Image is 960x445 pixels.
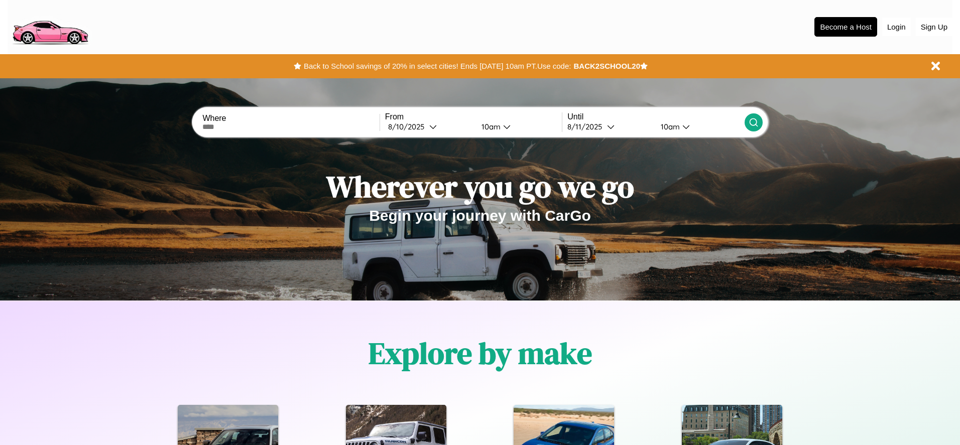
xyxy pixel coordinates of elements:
label: Where [202,114,379,123]
button: 10am [473,121,562,132]
button: Sign Up [916,18,952,36]
label: Until [567,112,744,121]
h1: Explore by make [369,333,592,374]
div: 10am [476,122,503,131]
button: 10am [653,121,744,132]
button: Back to School savings of 20% in select cities! Ends [DATE] 10am PT.Use code: [301,59,573,73]
div: 10am [656,122,682,131]
div: 8 / 10 / 2025 [388,122,429,131]
b: BACK2SCHOOL20 [573,62,640,70]
button: 8/10/2025 [385,121,473,132]
img: logo [8,5,92,47]
button: Become a Host [814,17,877,37]
label: From [385,112,562,121]
div: 8 / 11 / 2025 [567,122,607,131]
button: Login [882,18,911,36]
